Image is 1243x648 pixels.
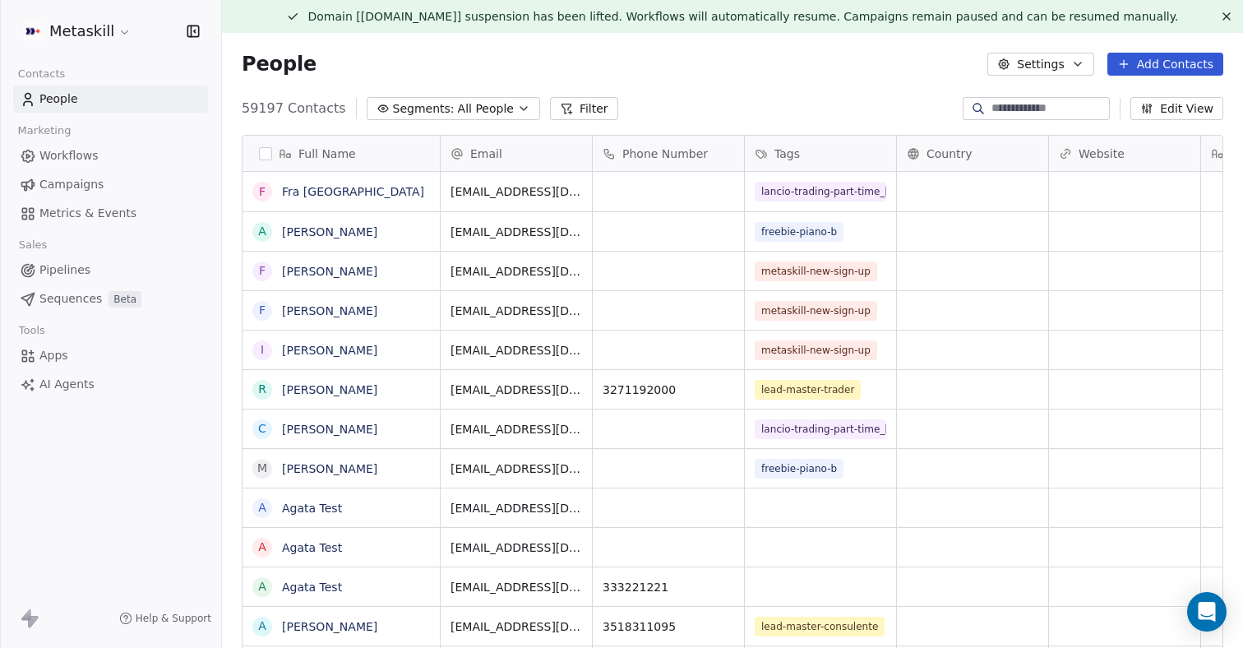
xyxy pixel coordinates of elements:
span: 3518311095 [603,618,734,635]
button: Settings [987,53,1093,76]
a: Campaigns [13,171,208,198]
a: [PERSON_NAME] [282,383,377,396]
div: F [259,183,266,201]
span: Tags [774,146,800,162]
span: 59197 Contacts [242,99,346,118]
span: [EMAIL_ADDRESS][DOMAIN_NAME] [451,382,582,398]
span: Apps [39,347,68,364]
span: [EMAIL_ADDRESS][DOMAIN_NAME] [451,421,582,437]
span: People [39,90,78,108]
span: Contacts [11,62,72,86]
span: Full Name [298,146,356,162]
a: Agata Test [282,581,342,594]
span: freebie-piano-b [755,222,843,242]
span: AI Agents [39,376,95,393]
span: [EMAIL_ADDRESS][DOMAIN_NAME] [451,461,582,477]
span: [EMAIL_ADDRESS][DOMAIN_NAME] [451,183,582,200]
div: F [259,302,266,319]
div: A [258,499,266,516]
img: AVATAR%20METASKILL%20-%20Colori%20Positivo.png [23,21,43,41]
span: Pipelines [39,262,90,279]
span: [EMAIL_ADDRESS][DOMAIN_NAME] [451,342,582,359]
span: Metrics & Events [39,205,136,222]
span: [EMAIL_ADDRESS][DOMAIN_NAME] [451,263,582,280]
a: Workflows [13,142,208,169]
div: C [258,420,266,437]
span: Workflows [39,147,99,164]
a: Help & Support [119,612,211,625]
span: [EMAIL_ADDRESS][DOMAIN_NAME] [451,500,582,516]
a: People [13,86,208,113]
span: Sequences [39,290,102,308]
div: R [258,381,266,398]
div: A [258,223,266,240]
span: Beta [109,291,141,308]
span: [EMAIL_ADDRESS][DOMAIN_NAME] [451,303,582,319]
a: AI Agents [13,371,208,398]
span: All People [458,100,514,118]
span: metaskill-new-sign-up [755,262,877,281]
button: Add Contacts [1107,53,1223,76]
div: A [258,618,266,635]
span: metaskill-new-sign-up [755,340,877,360]
div: Phone Number [593,136,744,171]
span: metaskill-new-sign-up [755,301,877,321]
a: [PERSON_NAME] [282,304,377,317]
span: lancio-trading-part-time_[DATE] [755,419,886,439]
span: lead-master-trader [755,380,861,400]
div: F [259,262,266,280]
button: Metaskill [20,17,135,45]
a: Fra [GEOGRAPHIC_DATA] [282,185,424,198]
a: Agata Test [282,502,342,515]
span: lead-master-consulente [755,617,885,636]
a: [PERSON_NAME] [282,225,377,238]
span: Website [1079,146,1125,162]
div: Tags [745,136,896,171]
span: Campaigns [39,176,104,193]
a: SequencesBeta [13,285,208,312]
span: freebie-piano-b [755,459,843,479]
span: Sales [12,233,54,257]
span: [EMAIL_ADDRESS][DOMAIN_NAME] [451,618,582,635]
span: Metaskill [49,21,114,42]
a: Agata Test [282,541,342,554]
span: 3271192000 [603,382,734,398]
a: [PERSON_NAME] [282,423,377,436]
span: People [242,52,317,76]
a: Apps [13,342,208,369]
span: Phone Number [622,146,708,162]
div: Email [441,136,592,171]
div: Full Name [243,136,440,171]
span: Tools [12,318,52,343]
div: A [258,539,266,556]
a: [PERSON_NAME] [282,462,377,475]
div: A [258,578,266,595]
span: Country [926,146,973,162]
button: Filter [550,97,618,120]
span: lancio-trading-part-time_[DATE] [755,182,886,201]
span: Segments: [393,100,455,118]
span: Domain [[DOMAIN_NAME]] suspension has been lifted. Workflows will automatically resume. Campaigns... [307,10,1178,23]
a: [PERSON_NAME] [282,620,377,633]
a: [PERSON_NAME] [282,265,377,278]
div: Open Intercom Messenger [1187,592,1227,632]
a: Pipelines [13,257,208,284]
span: [EMAIL_ADDRESS][DOMAIN_NAME] [451,224,582,240]
button: Edit View [1130,97,1223,120]
div: Country [897,136,1048,171]
div: Website [1049,136,1200,171]
span: Marketing [11,118,78,143]
span: [EMAIL_ADDRESS][DOMAIN_NAME] [451,539,582,556]
div: M [257,460,267,477]
a: [PERSON_NAME] [282,344,377,357]
span: 333221221 [603,579,734,595]
a: Metrics & Events [13,200,208,227]
span: Email [470,146,502,162]
span: Help & Support [136,612,211,625]
span: [EMAIL_ADDRESS][DOMAIN_NAME] [451,579,582,595]
div: I [261,341,264,359]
